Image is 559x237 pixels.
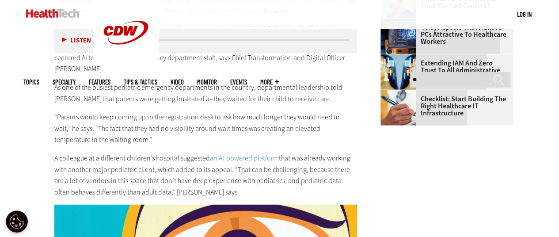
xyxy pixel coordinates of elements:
a: Video [171,79,184,85]
div: User menu [517,10,532,19]
img: Person with a clipboard checking a list [380,90,416,126]
a: Events [230,79,247,85]
img: Home [26,9,80,18]
img: abstract image of woman with pixelated face [380,54,416,90]
a: Log in [517,10,532,18]
a: Tips & Tactics [124,79,157,85]
a: MonITor [197,79,217,85]
div: Cookie Settings [6,210,28,233]
a: Checklist: Start Building the Right Healthcare IT Infrastructure [380,96,508,117]
a: Person with a clipboard checking a list [380,90,420,97]
span: More [260,79,279,85]
p: A colleague at a different children’s hospital suggested that was already working with another ma... [54,153,357,198]
button: Open Preferences [6,210,28,233]
span: Specialty [53,79,76,85]
a: CDW [93,58,159,68]
p: “Parents would keep coming up to the registration desk to ask how much longer they would need to ... [54,111,357,145]
a: Features [89,79,110,85]
span: Topics [23,79,39,85]
a: an AI-powered platform [210,153,279,163]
